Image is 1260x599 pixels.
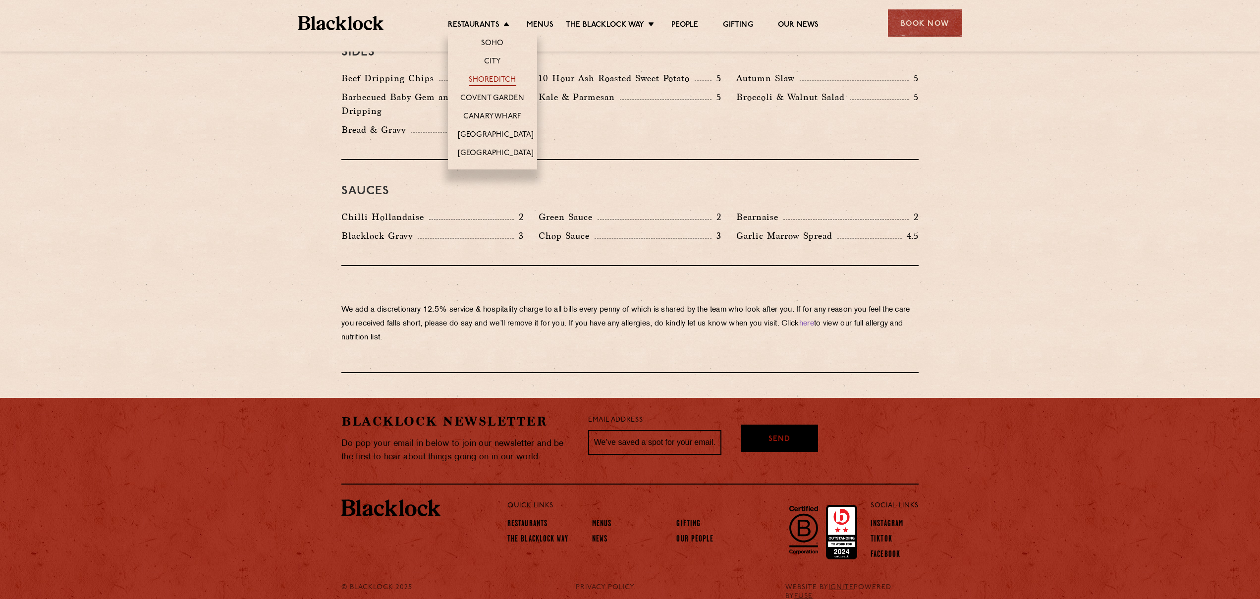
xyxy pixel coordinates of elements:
img: Accred_2023_2star.png [826,505,857,559]
a: Soho [481,39,504,50]
p: Kale & Parmesan [539,90,620,104]
img: B-Corp-Logo-Black-RGB.svg [783,500,824,559]
p: Chop Sauce [539,229,595,243]
p: Bearnaise [736,210,783,224]
p: 10 Hour Ash Roasted Sweet Potato [539,71,695,85]
a: Menus [527,20,553,31]
p: Bread & Gravy [341,123,411,137]
p: Autumn Slaw [736,71,800,85]
h3: Sides [341,46,919,59]
p: Do pop your email in below to join our newsletter and be the first to hear about things going on ... [341,437,573,464]
p: Blacklock Gravy [341,229,418,243]
p: We add a discretionary 12.5% service & hospitality charge to all bills every penny of which is sh... [341,303,919,345]
a: City [484,57,501,68]
p: 5 [909,91,919,104]
p: 5 [712,91,721,104]
a: Canary Wharf [463,112,521,123]
h2: Blacklock Newsletter [341,413,573,430]
a: Restaurants [507,519,548,530]
a: PRIVACY POLICY [576,583,635,592]
p: 4.5 [902,229,919,242]
p: Garlic Marrow Spread [736,229,837,243]
p: Social Links [871,499,919,512]
a: Facebook [871,550,900,561]
a: Instagram [871,519,903,530]
p: 5 [909,72,919,85]
a: IGNITE [828,584,854,591]
a: The Blacklock Way [566,20,644,31]
a: [GEOGRAPHIC_DATA] [458,130,534,141]
input: We’ve saved a spot for your email... [588,430,721,455]
p: 2 [712,211,721,223]
span: Send [768,434,790,445]
p: Broccoli & Walnut Salad [736,90,850,104]
img: BL_Textured_Logo-footer-cropped.svg [341,499,440,516]
p: Quick Links [507,499,838,512]
a: Menus [592,519,612,530]
p: Barbecued Baby Gem and Anchovy Dripping [341,90,513,118]
a: Our People [676,535,713,545]
a: News [592,535,607,545]
img: BL_Textured_Logo-footer-cropped.svg [298,16,384,30]
a: Shoreditch [469,75,516,86]
p: 3 [514,229,524,242]
p: Chilli Hollandaise [341,210,429,224]
p: 5 [712,72,721,85]
a: Gifting [723,20,753,31]
a: here [799,320,814,327]
div: Book Now [888,9,962,37]
a: Covent Garden [460,94,524,105]
p: 2 [909,211,919,223]
p: 2 [514,211,524,223]
p: Beef Dripping Chips [341,71,439,85]
a: People [671,20,698,31]
a: TikTok [871,535,892,545]
h3: Sauces [341,185,919,198]
p: 3 [712,229,721,242]
a: [GEOGRAPHIC_DATA] [458,149,534,160]
a: The Blacklock Way [507,535,568,545]
p: Green Sauce [539,210,598,224]
a: Restaurants [448,20,499,31]
a: Gifting [676,519,701,530]
a: Our News [778,20,819,31]
label: Email Address [588,415,643,426]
